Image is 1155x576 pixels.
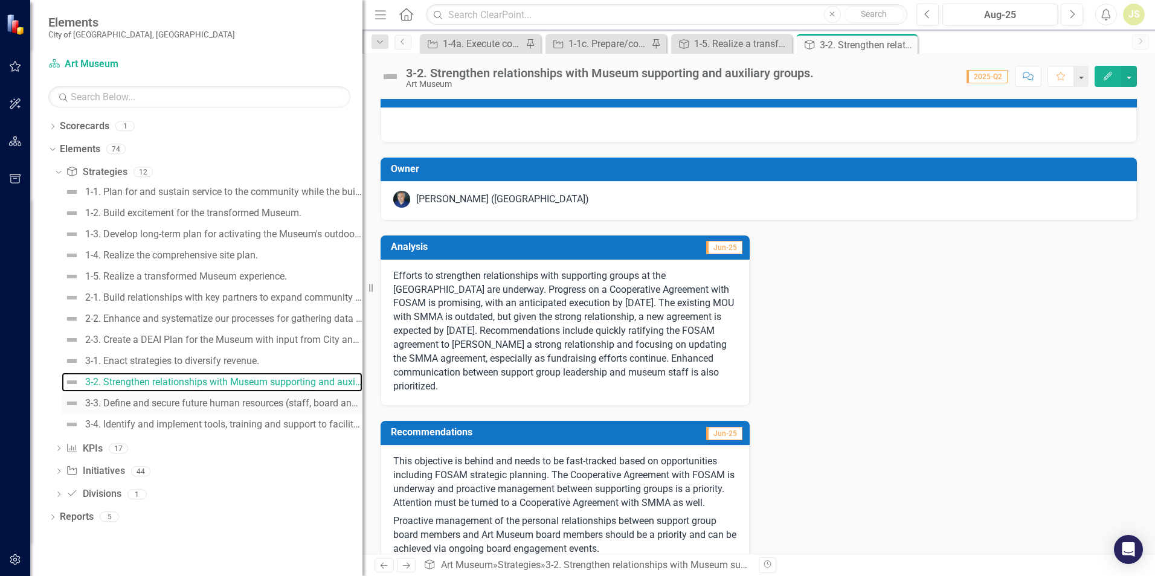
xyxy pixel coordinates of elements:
[1123,4,1145,25] button: JS
[706,241,742,254] span: Jun-25
[48,86,350,107] input: Search Below...
[694,36,789,51] div: 1-5. Realize a transformed Museum experience.
[65,333,79,347] img: Not Defined
[60,120,109,133] a: Scorecards
[85,334,362,345] div: 2-3. Create a DEAI Plan for the Museum with input from City and community.
[947,8,1054,22] div: Aug-25
[100,512,119,522] div: 5
[820,37,915,53] div: 3-2. Strengthen relationships with Museum supporting and auxiliary groups.
[406,80,814,89] div: Art Museum
[62,330,362,350] a: 2-3. Create a DEAI Plan for the Museum with input from City and community.
[5,13,28,35] img: ClearPoint Strategy
[844,6,904,23] button: Search
[391,164,1131,174] h3: Owner
[62,309,362,328] a: 2-2. Enhance and systematize our processes for gathering data from and about our audiences.
[85,208,301,219] div: 1-2. Build excitement for the transformed Museum.
[674,36,789,51] a: 1-5. Realize a transformed Museum experience.
[391,242,566,252] h3: Analysis
[131,466,150,476] div: 44
[62,415,362,434] a: 3-4. Identify and implement tools, training and support to facilitate our success.
[66,165,127,179] a: Strategies
[406,66,814,80] div: 3-2. Strengthen relationships with Museum supporting and auxiliary groups.
[66,487,121,501] a: Divisions
[1114,535,1143,564] div: Open Intercom Messenger
[85,187,362,197] div: 1-1. Plan for and sustain service to the community while the building is under construction.
[65,227,79,242] img: Not Defined
[62,394,362,413] a: 3-3. Define and secure future human resources (staff, board and volunteer needs).
[381,67,400,86] img: Not Defined
[416,193,589,206] div: [PERSON_NAME] ([GEOGRAPHIC_DATA])
[85,250,258,261] div: 1-4. Realize the comprehensive site plan.
[423,558,750,572] div: » »
[85,292,362,303] div: 2-1. Build relationships with key partners to expand community inclusion, reach, and service.
[65,354,79,368] img: Not Defined
[48,15,235,30] span: Elements
[65,206,79,220] img: Not Defined
[65,290,79,305] img: Not Defined
[393,455,737,512] p: This objective is behind and needs to be fast-tracked based on opportunities including FOSAM stra...
[85,313,362,324] div: 2-2. Enhance and systematize our processes for gathering data from and about our audiences.
[66,464,124,478] a: Initiatives
[62,246,258,265] a: 1-4. Realize the comprehensive site plan.
[60,142,100,156] a: Elements
[441,559,493,571] a: Art Museum
[545,559,868,571] div: 3-2. Strengthen relationships with Museum supporting and auxiliary groups.
[393,269,737,394] p: Efforts to strengthen relationships with supporting groups at the [GEOGRAPHIC_DATA] are underway....
[62,203,301,223] a: 1-2. Build excitement for the transformed Museum.
[62,373,362,392] a: 3-2. Strengthen relationships with Museum supporting and auxiliary groups.
[498,559,541,571] a: Strategies
[85,398,362,409] div: 3-3. Define and secure future human resources (staff, board and volunteer needs).
[85,419,362,430] div: 3-4. Identify and implement tools, training and support to facilitate our success.
[706,427,742,440] span: Jun-25
[62,182,362,202] a: 1-1. Plan for and sustain service to the community while the building is under construction.
[423,36,523,51] a: 1-4a. Execute construction to achieve the building transformation.
[127,489,147,499] div: 1
[568,36,648,51] div: 1-1c. Prepare/continue improvements to the off-site location for Museum operations and programs.
[65,312,79,326] img: Not Defined
[967,70,1008,83] span: 2025-Q2
[549,36,648,51] a: 1-1c. Prepare/continue improvements to the off-site location for Museum operations and programs.
[85,356,259,366] div: 3-1. Enact strategies to diversify revenue.
[134,167,153,177] div: 12
[48,57,199,71] a: Art Museum
[393,191,410,208] img: Nick Nelson
[65,185,79,199] img: Not Defined
[393,512,737,556] p: Proactive management of the personal relationships between support group board members and Art Mu...
[48,30,235,39] small: City of [GEOGRAPHIC_DATA], [GEOGRAPHIC_DATA]
[60,510,94,524] a: Reports
[391,89,1131,100] h3: Collaborators
[85,271,287,282] div: 1-5. Realize a transformed Museum experience.
[65,248,79,263] img: Not Defined
[426,4,907,25] input: Search ClearPoint...
[942,4,1058,25] button: Aug-25
[62,288,362,307] a: 2-1. Build relationships with key partners to expand community inclusion, reach, and service.
[106,144,126,155] div: 74
[62,225,362,244] a: 1-3. Develop long-term plan for activating the Museum's outdoor surroundings.
[861,9,887,19] span: Search
[66,442,102,456] a: KPIs
[109,443,128,453] div: 17
[65,375,79,389] img: Not Defined
[65,396,79,411] img: Not Defined
[62,267,287,286] a: 1-5. Realize a transformed Museum experience.
[62,351,259,371] a: 3-1. Enact strategies to diversify revenue.
[85,377,362,388] div: 3-2. Strengthen relationships with Museum supporting and auxiliary groups.
[443,36,523,51] div: 1-4a. Execute construction to achieve the building transformation.
[65,269,79,284] img: Not Defined
[115,121,135,132] div: 1
[65,417,79,432] img: Not Defined
[391,427,632,438] h3: Recommendations
[85,229,362,240] div: 1-3. Develop long-term plan for activating the Museum's outdoor surroundings.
